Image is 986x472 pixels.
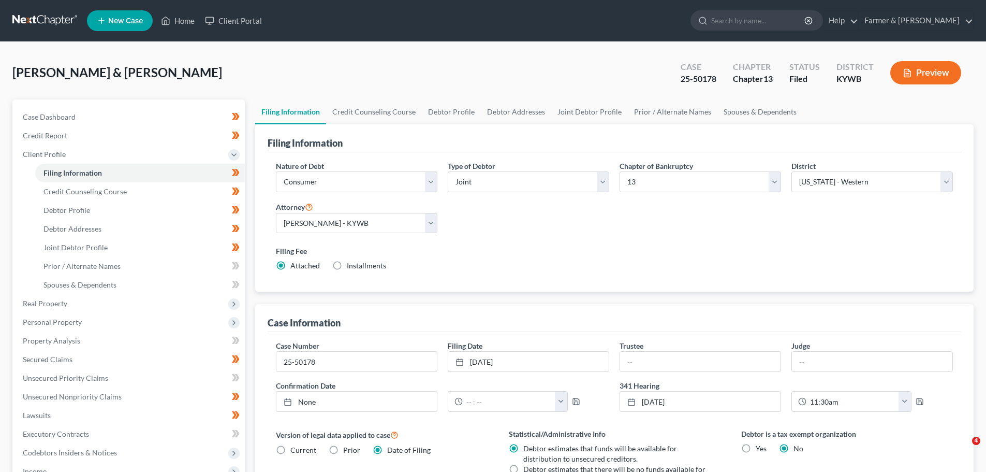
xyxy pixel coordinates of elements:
iframe: Intercom live chat [951,437,976,462]
div: KYWB [836,73,874,85]
a: Secured Claims [14,350,245,369]
div: Filed [789,73,820,85]
span: Installments [347,261,386,270]
a: Debtor Addresses [481,99,551,124]
div: 25-50178 [681,73,716,85]
a: Joint Debtor Profile [35,238,245,257]
label: Filing Date [448,340,482,351]
span: Client Profile [23,150,66,159]
label: Case Number [276,340,319,351]
label: Judge [791,340,810,351]
a: [DATE] [448,352,609,371]
span: Debtor Addresses [43,224,101,233]
span: Current [290,446,316,454]
input: Search by name... [711,11,806,30]
span: 13 [763,74,773,83]
a: Credit Report [14,126,245,145]
a: Unsecured Priority Claims [14,369,245,388]
a: Debtor Profile [35,201,245,220]
a: Debtor Addresses [35,220,245,238]
a: Prior / Alternate Names [35,257,245,276]
label: Statistical/Administrative Info [509,428,720,439]
label: Debtor is a tax exempt organization [741,428,953,439]
span: Case Dashboard [23,112,76,121]
label: Trustee [620,340,643,351]
a: Prior / Alternate Names [628,99,717,124]
span: Property Analysis [23,336,80,345]
a: None [276,392,437,411]
span: Yes [756,444,767,453]
a: Spouses & Dependents [717,99,803,124]
a: Property Analysis [14,332,245,350]
span: Credit Counseling Course [43,187,127,196]
a: Lawsuits [14,406,245,425]
span: Executory Contracts [23,430,89,438]
label: District [791,161,816,171]
input: -- [792,352,952,371]
div: Chapter [733,61,773,73]
a: Credit Counseling Course [35,182,245,201]
input: Enter case number... [276,352,437,371]
span: New Case [108,17,143,25]
span: Codebtors Insiders & Notices [23,448,117,457]
label: Attorney [276,201,313,213]
label: Chapter of Bankruptcy [620,161,693,171]
input: -- : -- [463,392,555,411]
span: No [793,444,803,453]
span: Credit Report [23,131,67,140]
a: Farmer & [PERSON_NAME] [859,11,973,30]
a: Filing Information [255,99,326,124]
label: Type of Debtor [448,161,495,171]
span: Prior / Alternate Names [43,262,121,270]
label: 341 Hearing [614,380,958,391]
div: Case [681,61,716,73]
span: [PERSON_NAME] & [PERSON_NAME] [12,65,222,80]
div: District [836,61,874,73]
input: -- : -- [806,392,899,411]
span: Date of Filing [387,446,431,454]
a: Help [823,11,858,30]
div: Case Information [268,317,341,329]
span: Attached [290,261,320,270]
a: Joint Debtor Profile [551,99,628,124]
span: Personal Property [23,318,82,326]
a: Client Portal [200,11,267,30]
label: Filing Fee [276,246,953,256]
a: [DATE] [620,392,781,411]
a: Executory Contracts [14,425,245,444]
div: Status [789,61,820,73]
span: Unsecured Nonpriority Claims [23,392,122,401]
span: Prior [343,446,360,454]
a: Debtor Profile [422,99,481,124]
label: Version of legal data applied to case [276,428,488,441]
span: Filing Information [43,168,102,177]
a: Credit Counseling Course [326,99,422,124]
label: Nature of Debt [276,161,324,171]
a: Unsecured Nonpriority Claims [14,388,245,406]
button: Preview [890,61,961,84]
a: Case Dashboard [14,108,245,126]
span: Lawsuits [23,411,51,420]
span: Real Property [23,299,67,308]
span: Joint Debtor Profile [43,243,108,252]
span: Unsecured Priority Claims [23,374,108,382]
span: Spouses & Dependents [43,280,116,289]
div: Filing Information [268,137,343,149]
div: Chapter [733,73,773,85]
span: Secured Claims [23,355,72,364]
input: -- [620,352,781,371]
span: Debtor Profile [43,206,90,214]
a: Spouses & Dependents [35,276,245,294]
label: Confirmation Date [271,380,614,391]
a: Filing Information [35,164,245,182]
a: Home [156,11,200,30]
span: 4 [972,437,980,445]
span: Debtor estimates that funds will be available for distribution to unsecured creditors. [523,444,677,463]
